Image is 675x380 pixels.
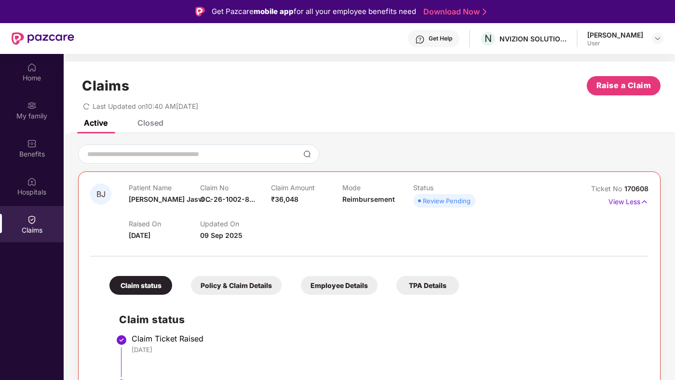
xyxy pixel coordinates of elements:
[200,195,255,203] span: OC-26-1002-8...
[429,35,452,42] div: Get Help
[195,7,205,16] img: Logo
[129,220,200,228] p: Raised On
[132,334,639,343] div: Claim Ticket Raised
[624,184,648,193] span: 170608
[129,231,150,239] span: [DATE]
[654,35,661,42] img: svg+xml;base64,PHN2ZyBpZD0iRHJvcGRvd24tMzJ4MzIiIHhtbG5zPSJodHRwOi8vd3d3LnczLm9yZy8yMDAwL3N2ZyIgd2...
[499,34,567,43] div: NVIZION SOLUTIONS PRIVATE LIMITED
[303,150,311,158] img: svg+xml;base64,PHN2ZyBpZD0iU2VhcmNoLTMyeDMyIiB4bWxucz0iaHR0cDovL3d3dy53My5vcmcvMjAwMC9zdmciIHdpZH...
[129,183,200,192] p: Patient Name
[415,35,425,44] img: svg+xml;base64,PHN2ZyBpZD0iSGVscC0zMngzMiIgeG1sbnM9Imh0dHA6Ly93d3cudzMub3JnLzIwMDAvc3ZnIiB3aWR0aD...
[587,30,643,39] div: [PERSON_NAME]
[27,101,37,110] img: svg+xml;base64,PHN2ZyB3aWR0aD0iMjAiIGhlaWdodD0iMjAiIHZpZXdCb3g9IjAgMCAyMCAyMCIgZmlsbD0ibm9uZSIgeG...
[271,183,342,192] p: Claim Amount
[483,7,486,17] img: Stroke
[96,190,106,198] span: BJ
[27,215,37,224] img: svg+xml;base64,PHN2ZyBpZD0iQ2xhaW0iIHhtbG5zPSJodHRwOi8vd3d3LnczLm9yZy8yMDAwL3N2ZyIgd2lkdGg9IjIwIi...
[82,78,129,94] h1: Claims
[342,195,395,203] span: Reimbursement
[12,32,74,45] img: New Pazcare Logo
[191,276,282,295] div: Policy & Claim Details
[608,194,648,207] p: View Less
[591,184,624,193] span: Ticket No
[119,312,639,328] h2: Claim status
[640,197,648,207] img: svg+xml;base64,PHN2ZyB4bWxucz0iaHR0cDovL3d3dy53My5vcmcvMjAwMC9zdmciIHdpZHRoPSIxNyIgaGVpZ2h0PSIxNy...
[413,183,484,192] p: Status
[254,7,294,16] strong: mobile app
[27,139,37,148] img: svg+xml;base64,PHN2ZyBpZD0iQmVuZWZpdHMiIHhtbG5zPSJodHRwOi8vd3d3LnczLm9yZy8yMDAwL3N2ZyIgd2lkdGg9Ij...
[132,345,639,354] div: [DATE]
[342,183,413,192] p: Mode
[93,102,198,110] span: Last Updated on 10:40 AM[DATE]
[423,7,484,17] a: Download Now
[83,102,90,110] span: redo
[137,118,163,128] div: Closed
[116,334,127,346] img: svg+xml;base64,PHN2ZyBpZD0iU3RlcC1Eb25lLTMyeDMyIiB4bWxucz0iaHR0cDovL3d3dy53My5vcmcvMjAwMC9zdmciIH...
[596,79,651,92] span: Raise a Claim
[271,195,298,203] span: ₹36,048
[587,76,661,95] button: Raise a Claim
[109,276,172,295] div: Claim status
[129,195,212,203] span: [PERSON_NAME] Jasvi ...
[485,33,492,44] span: N
[27,177,37,186] img: svg+xml;base64,PHN2ZyBpZD0iSG9zcGl0YWxzIiB4bWxucz0iaHR0cDovL3d3dy53My5vcmcvMjAwMC9zdmciIHdpZHRoPS...
[200,231,243,239] span: 09 Sep 2025
[200,183,271,192] p: Claim No
[423,196,471,206] div: Review Pending
[212,6,416,17] div: Get Pazcare for all your employee benefits need
[200,220,271,228] p: Updated On
[396,276,459,295] div: TPA Details
[27,63,37,72] img: svg+xml;base64,PHN2ZyBpZD0iSG9tZSIgeG1sbnM9Imh0dHA6Ly93d3cudzMub3JnLzIwMDAvc3ZnIiB3aWR0aD0iMjAiIG...
[587,39,643,47] div: User
[301,276,378,295] div: Employee Details
[84,118,108,128] div: Active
